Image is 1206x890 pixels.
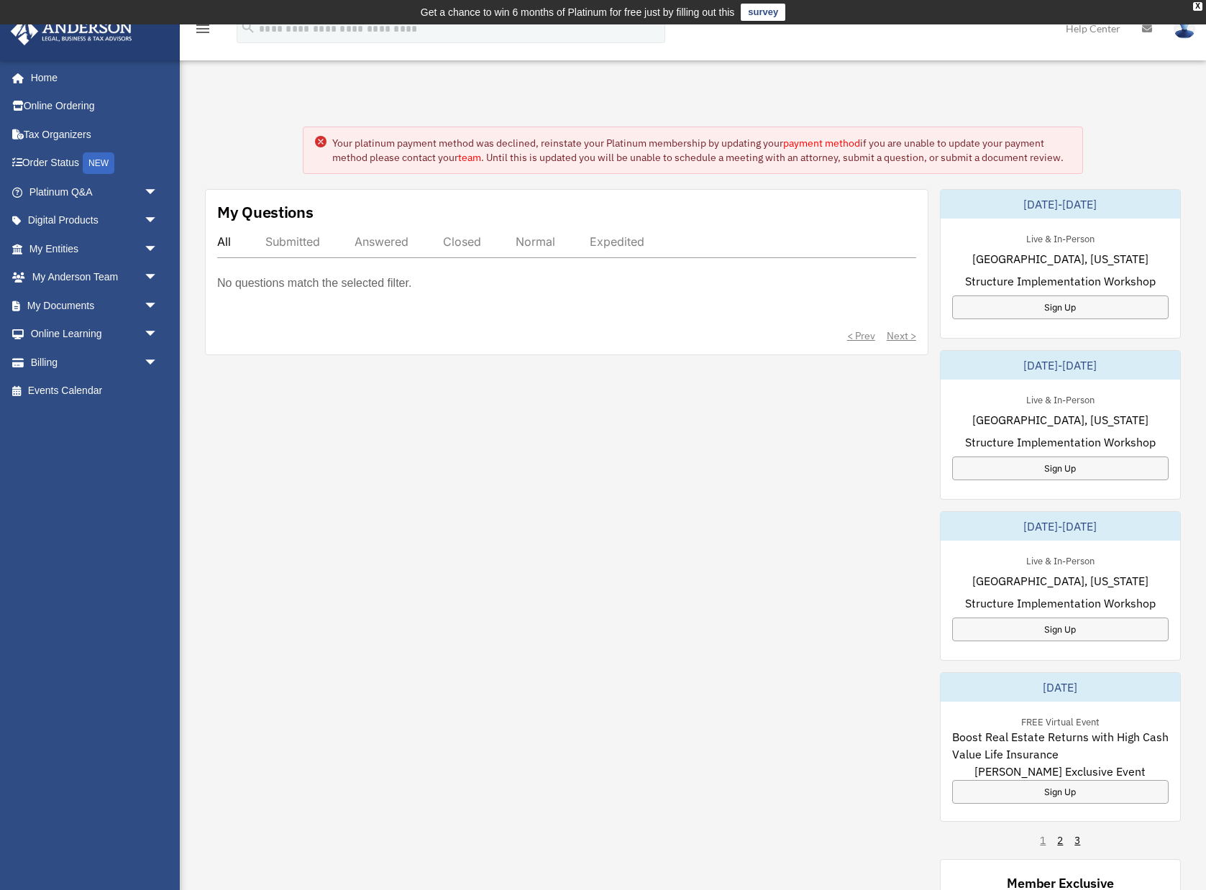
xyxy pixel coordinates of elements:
a: payment method [783,137,860,150]
a: Sign Up [952,295,1169,319]
a: menu [194,25,211,37]
div: Live & In-Person [1015,552,1106,567]
span: Structure Implementation Workshop [965,272,1156,290]
a: My Entitiesarrow_drop_down [10,234,180,263]
div: Expedited [590,234,644,249]
i: menu [194,20,211,37]
span: arrow_drop_down [144,263,173,293]
div: Live & In-Person [1015,230,1106,245]
div: Get a chance to win 6 months of Platinum for free just by filling out this [421,4,735,21]
span: arrow_drop_down [144,291,173,321]
a: Tax Organizers [10,120,180,149]
span: Boost Real Estate Returns with High Cash Value Life Insurance [952,728,1169,763]
a: Billingarrow_drop_down [10,348,180,377]
div: Submitted [265,234,320,249]
a: Online Ordering [10,92,180,121]
span: arrow_drop_down [144,234,173,264]
span: Structure Implementation Workshop [965,595,1156,612]
span: [PERSON_NAME] Exclusive Event [974,763,1146,780]
span: arrow_drop_down [144,178,173,207]
div: [DATE]-[DATE] [941,512,1180,541]
span: arrow_drop_down [144,320,173,349]
a: 3 [1074,833,1080,848]
div: Closed [443,234,481,249]
span: Structure Implementation Workshop [965,433,1156,451]
img: Anderson Advisors Platinum Portal [6,17,137,45]
a: Digital Productsarrow_drop_down [10,206,180,235]
span: arrow_drop_down [144,206,173,236]
div: [DATE] [941,673,1180,702]
div: My Questions [217,201,314,223]
div: NEW [83,152,114,174]
i: search [240,19,256,35]
div: Answered [355,234,408,249]
span: [GEOGRAPHIC_DATA], [US_STATE] [972,250,1148,267]
a: Sign Up [952,618,1169,641]
a: survey [741,4,785,21]
a: Platinum Q&Aarrow_drop_down [10,178,180,206]
span: [GEOGRAPHIC_DATA], [US_STATE] [972,572,1148,589]
a: 2 [1057,833,1063,848]
div: [DATE]-[DATE] [941,351,1180,380]
div: Your platinum payment method was declined, reinstate your Platinum membership by updating your if... [332,136,1072,165]
a: My Documentsarrow_drop_down [10,291,180,320]
img: User Pic [1174,18,1195,39]
a: Order StatusNEW [10,149,180,178]
a: team [458,151,481,164]
a: Events Calendar [10,377,180,405]
a: My Anderson Teamarrow_drop_down [10,263,180,292]
span: arrow_drop_down [144,348,173,377]
div: close [1193,2,1202,11]
div: All [217,234,231,249]
div: [DATE]-[DATE] [941,190,1180,219]
a: Sign Up [952,780,1169,804]
a: Home [10,63,173,92]
div: Normal [516,234,555,249]
p: No questions match the selected filter. [217,273,411,293]
a: Sign Up [952,457,1169,480]
span: [GEOGRAPHIC_DATA], [US_STATE] [972,411,1148,428]
div: Live & In-Person [1015,391,1106,406]
div: FREE Virtual Event [1010,713,1111,728]
a: Online Learningarrow_drop_down [10,320,180,349]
